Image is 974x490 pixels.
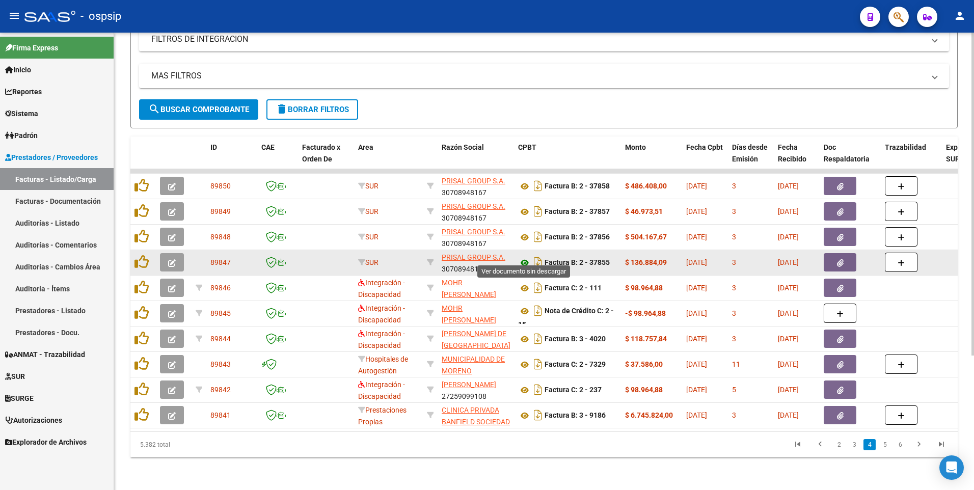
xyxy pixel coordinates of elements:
[531,178,545,194] i: Descargar documento
[276,105,349,114] span: Borrar Filtros
[778,386,799,394] span: [DATE]
[442,404,510,426] div: 30546007754
[302,143,340,163] span: Facturado x Orden De
[442,228,505,236] span: PRISAL GROUP S.A.
[625,360,663,368] strong: $ 37.586,00
[625,309,666,317] strong: -$ 98.964,88
[863,439,876,450] a: 4
[778,360,799,368] span: [DATE]
[257,137,298,181] datatable-header-cell: CAE
[778,284,799,292] span: [DATE]
[894,439,906,450] a: 6
[833,439,845,450] a: 2
[442,330,510,349] span: [PERSON_NAME] DE [GEOGRAPHIC_DATA]
[732,309,736,317] span: 3
[732,233,736,241] span: 3
[545,259,610,267] strong: Factura B: 2 - 37855
[210,411,231,419] span: 89841
[358,207,378,215] span: SUR
[210,182,231,190] span: 89850
[778,143,806,163] span: Fecha Recibido
[686,207,707,215] span: [DATE]
[531,280,545,296] i: Descargar documento
[625,335,667,343] strong: $ 118.757,84
[5,64,31,75] span: Inicio
[621,137,682,181] datatable-header-cell: Monto
[625,143,646,151] span: Monto
[358,304,405,324] span: Integración - Discapacidad
[732,284,736,292] span: 3
[518,307,614,329] strong: Nota de Crédito C: 2 - 15
[148,103,160,115] mat-icon: search
[686,335,707,343] span: [DATE]
[354,137,423,181] datatable-header-cell: Area
[682,137,728,181] datatable-header-cell: Fecha Cpbt
[531,382,545,398] i: Descargar documento
[879,439,891,450] a: 5
[5,437,87,448] span: Explorador de Archivos
[438,137,514,181] datatable-header-cell: Razón Social
[531,203,545,220] i: Descargar documento
[358,233,378,241] span: SUR
[545,386,602,394] strong: Factura C: 2 - 237
[732,360,740,368] span: 11
[686,386,707,394] span: [DATE]
[210,143,217,151] span: ID
[261,143,275,151] span: CAE
[778,207,799,215] span: [DATE]
[778,335,799,343] span: [DATE]
[442,355,505,375] span: MUNICIPALIDAD DE MORENO
[442,201,510,222] div: 30708948167
[686,411,707,419] span: [DATE]
[210,309,231,317] span: 89845
[625,386,663,394] strong: $ 98.964,88
[210,360,231,368] span: 89843
[810,439,830,450] a: go to previous page
[442,177,505,185] span: PRISAL GROUP S.A.
[442,175,510,197] div: 30708948167
[877,436,892,453] li: page 5
[8,10,20,22] mat-icon: menu
[545,335,606,343] strong: Factura B: 3 - 4020
[686,258,707,266] span: [DATE]
[442,226,510,248] div: 30708948167
[545,182,610,190] strong: Factura B: 2 - 37858
[862,436,877,453] li: page 4
[358,182,378,190] span: SUR
[210,284,231,292] span: 89846
[210,233,231,241] span: 89848
[276,103,288,115] mat-icon: delete
[210,258,231,266] span: 89847
[686,182,707,190] span: [DATE]
[358,355,408,375] span: Hospitales de Autogestión
[442,303,510,324] div: 27329210680
[909,439,929,450] a: go to next page
[881,137,942,181] datatable-header-cell: Trazabilidad
[932,439,951,450] a: go to last page
[778,182,799,190] span: [DATE]
[298,137,354,181] datatable-header-cell: Facturado x Orden De
[686,143,723,151] span: Fecha Cpbt
[442,252,510,273] div: 30708948167
[954,10,966,22] mat-icon: person
[5,108,38,119] span: Sistema
[545,208,610,216] strong: Factura B: 2 - 37857
[442,380,496,389] span: [PERSON_NAME]
[545,284,602,292] strong: Factura C: 2 - 111
[778,411,799,419] span: [DATE]
[625,284,663,292] strong: $ 98.964,88
[130,432,294,457] div: 5.382 total
[732,258,736,266] span: 3
[442,379,510,400] div: 27259099108
[848,439,860,450] a: 3
[732,182,736,190] span: 3
[824,143,870,163] span: Doc Respaldatoria
[442,143,484,151] span: Razón Social
[820,137,881,181] datatable-header-cell: Doc Respaldatoria
[788,439,807,450] a: go to first page
[531,331,545,347] i: Descargar documento
[5,42,58,53] span: Firma Express
[5,371,25,382] span: SUR
[151,34,925,45] mat-panel-title: FILTROS DE INTEGRACION
[531,356,545,372] i: Descargar documento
